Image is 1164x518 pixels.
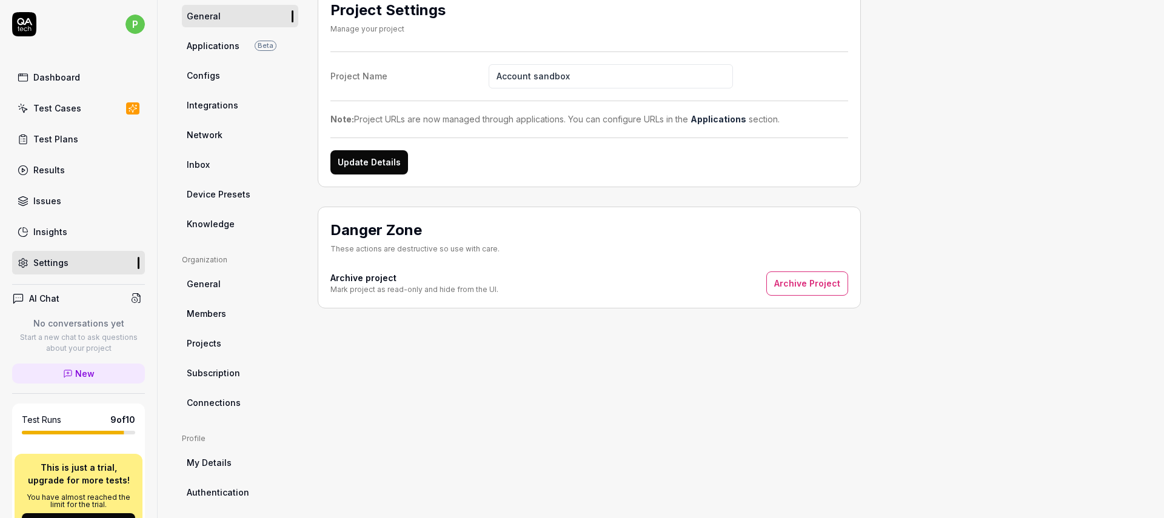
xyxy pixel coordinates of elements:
span: p [125,15,145,34]
button: Update Details [330,150,408,174]
div: Insights [33,225,67,238]
span: Configs [187,69,220,82]
button: p [125,12,145,36]
a: Configs [182,64,298,87]
span: My Details [187,456,232,469]
span: Applications [187,39,239,52]
div: Project Name [330,70,489,82]
a: New [12,364,145,384]
a: Network [182,124,298,146]
a: Authentication [182,481,298,503]
div: These actions are destructive so use with care. [330,244,500,254]
a: General [182,5,298,27]
a: My Details [182,451,298,474]
span: General [187,277,221,290]
strong: Note: [330,114,354,124]
span: New [75,367,95,380]
p: Start a new chat to ask questions about your project [12,332,145,354]
a: Settings [12,251,145,274]
span: Beta [255,41,276,51]
span: Projects [187,337,221,350]
a: Inbox [182,153,298,176]
span: Inbox [187,158,210,171]
div: Project URLs are now managed through applications. You can configure URLs in the section. [330,113,848,125]
a: Knowledge [182,213,298,235]
div: Mark project as read-only and hide from the UI. [330,284,498,295]
h4: AI Chat [29,292,59,305]
a: General [182,273,298,295]
div: Organization [182,254,298,265]
a: Issues [12,189,145,213]
a: Insights [12,220,145,244]
a: ApplicationsBeta [182,35,298,57]
a: Test Cases [12,96,145,120]
button: Archive Project [766,271,848,296]
div: Test Plans [33,133,78,145]
a: Projects [182,332,298,354]
div: Settings [33,256,69,269]
div: Manage your project [330,24,446,35]
span: Members [187,307,226,320]
a: Members [182,302,298,325]
a: Test Plans [12,127,145,151]
h4: Archive project [330,271,498,284]
span: General [187,10,221,22]
div: Profile [182,433,298,444]
div: Test Cases [33,102,81,115]
p: You have almost reached the limit for the trial. [22,494,135,508]
span: Device Presets [187,188,250,201]
a: Applications [691,114,746,124]
p: This is just a trial, upgrade for more tests! [22,461,135,486]
a: Dashboard [12,65,145,89]
span: Subscription [187,367,240,379]
span: Integrations [187,99,238,111]
span: 9 of 10 [110,413,135,426]
div: Issues [33,194,61,207]
h2: Danger Zone [330,219,500,241]
div: Results [33,164,65,176]
a: Subscription [182,362,298,384]
a: Integrations [182,94,298,116]
span: Network [187,128,222,141]
p: No conversations yet [12,317,145,330]
span: Knowledge [187,217,235,230]
a: Device Presets [182,183,298,205]
span: Connections [187,396,241,409]
div: Dashboard [33,71,80,84]
input: Project Name [489,64,733,88]
h5: Test Runs [22,414,61,425]
a: Connections [182,391,298,414]
a: Results [12,158,145,182]
span: Authentication [187,486,249,499]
